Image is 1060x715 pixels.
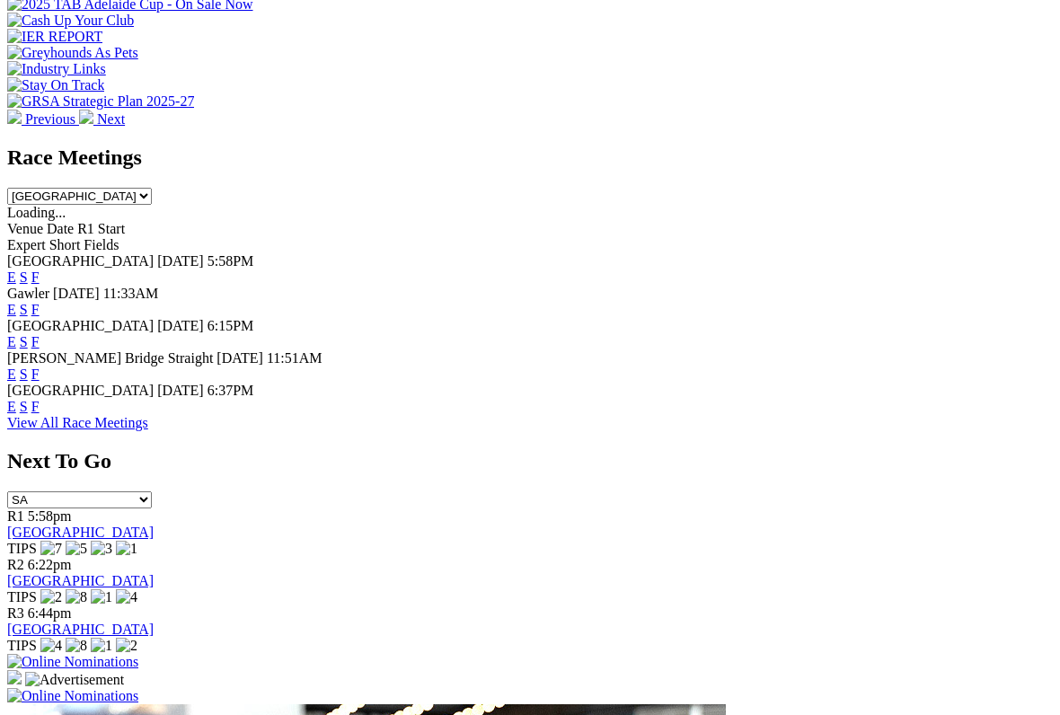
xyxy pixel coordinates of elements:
[208,253,254,269] span: 5:58PM
[7,366,16,382] a: E
[7,654,138,670] img: Online Nominations
[25,111,75,127] span: Previous
[7,318,154,333] span: [GEOGRAPHIC_DATA]
[31,399,40,414] a: F
[267,350,322,366] span: 11:51AM
[7,449,1053,473] h2: Next To Go
[28,508,72,524] span: 5:58pm
[103,286,159,301] span: 11:33AM
[7,638,37,653] span: TIPS
[31,269,40,285] a: F
[7,350,213,366] span: [PERSON_NAME] Bridge Straight
[7,77,104,93] img: Stay On Track
[7,111,79,127] a: Previous
[40,589,62,605] img: 2
[116,541,137,557] img: 1
[7,45,138,61] img: Greyhounds As Pets
[25,672,124,688] img: Advertisement
[20,302,28,317] a: S
[40,541,62,557] img: 7
[20,399,28,414] a: S
[7,605,24,621] span: R3
[20,269,28,285] a: S
[79,110,93,124] img: chevron-right-pager-white.svg
[7,13,134,29] img: Cash Up Your Club
[91,638,112,654] img: 1
[7,286,49,301] span: Gawler
[31,302,40,317] a: F
[66,638,87,654] img: 8
[7,93,194,110] img: GRSA Strategic Plan 2025-27
[66,541,87,557] img: 5
[116,589,137,605] img: 4
[157,383,204,398] span: [DATE]
[208,383,254,398] span: 6:37PM
[84,237,119,252] span: Fields
[28,557,72,572] span: 6:22pm
[7,253,154,269] span: [GEOGRAPHIC_DATA]
[79,111,125,127] a: Next
[91,589,112,605] img: 1
[157,253,204,269] span: [DATE]
[116,638,137,654] img: 2
[7,205,66,220] span: Loading...
[77,221,125,236] span: R1 Start
[40,638,62,654] img: 4
[66,589,87,605] img: 8
[7,415,148,430] a: View All Race Meetings
[7,688,138,704] img: Online Nominations
[7,29,102,45] img: IER REPORT
[7,557,24,572] span: R2
[7,221,43,236] span: Venue
[7,573,154,588] a: [GEOGRAPHIC_DATA]
[157,318,204,333] span: [DATE]
[7,61,106,77] img: Industry Links
[53,286,100,301] span: [DATE]
[20,366,28,382] a: S
[7,622,154,637] a: [GEOGRAPHIC_DATA]
[7,383,154,398] span: [GEOGRAPHIC_DATA]
[7,334,16,349] a: E
[7,525,154,540] a: [GEOGRAPHIC_DATA]
[31,334,40,349] a: F
[7,237,46,252] span: Expert
[208,318,254,333] span: 6:15PM
[31,366,40,382] a: F
[91,541,112,557] img: 3
[7,670,22,684] img: 15187_Greyhounds_GreysPlayCentral_Resize_SA_WebsiteBanner_300x115_2025.jpg
[7,541,37,556] span: TIPS
[7,146,1053,170] h2: Race Meetings
[97,111,125,127] span: Next
[216,350,263,366] span: [DATE]
[20,334,28,349] a: S
[7,110,22,124] img: chevron-left-pager-white.svg
[7,302,16,317] a: E
[47,221,74,236] span: Date
[7,589,37,605] span: TIPS
[28,605,72,621] span: 6:44pm
[7,399,16,414] a: E
[7,269,16,285] a: E
[7,508,24,524] span: R1
[49,237,81,252] span: Short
